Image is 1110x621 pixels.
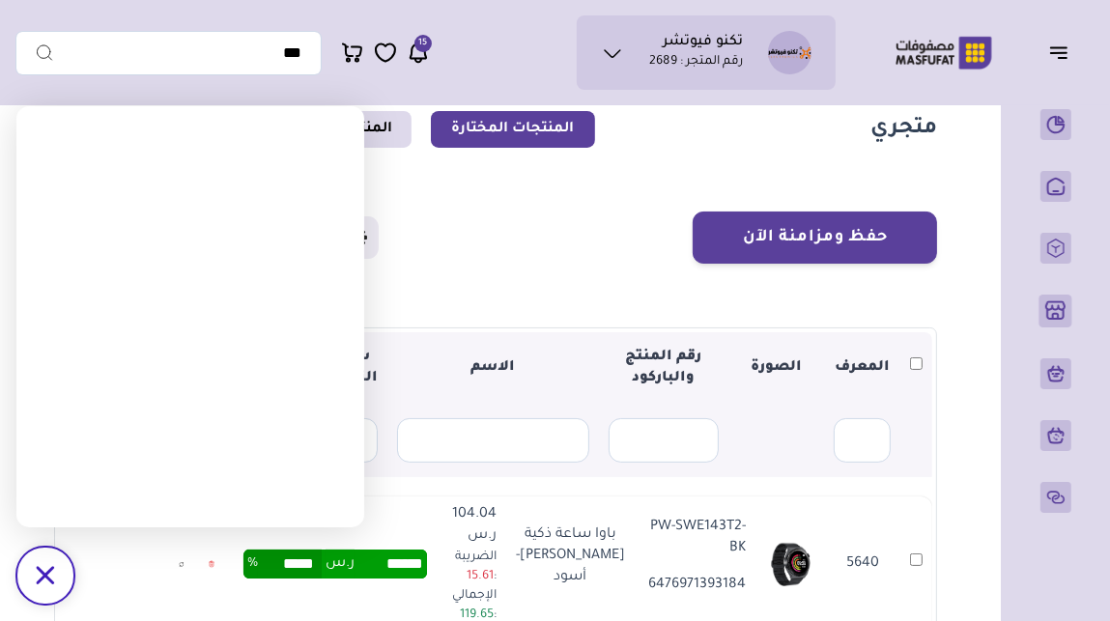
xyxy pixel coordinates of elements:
img: Logo [882,34,1006,71]
strong: رقم المنتج والباركود [626,350,702,386]
p: PW-SWE143T2-BK [644,517,746,560]
img: 2025-07-15-687677500b2ad.png [765,539,816,590]
span: ر.س [326,550,355,579]
strong: الاسم [470,360,515,376]
svg: /svg> [36,566,54,584]
a: المنتجات المختارة [431,111,595,148]
p: رقم المتجر : 2689 [649,53,743,72]
img: تكنو فيوتشر [768,31,811,74]
p: باوا ساعة ذكية [PERSON_NAME]- أسود [516,524,625,589]
a: 15 [407,41,430,65]
span: % [247,550,258,579]
button: حفظ ومزامنة الآن [693,212,937,264]
p: 6476971393184 [644,575,746,596]
span: 15 [418,35,427,52]
p: 104.04 ر.س [446,504,497,548]
strong: الصورة [751,360,802,376]
strong: المعرف [835,360,890,376]
span: 15.61 [467,570,494,583]
h1: متجري [870,116,937,144]
h1: تكنو فيوتشر [663,34,743,53]
p: الضريبة : [446,548,497,586]
iframe: Kommo Live Chat [16,106,364,527]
